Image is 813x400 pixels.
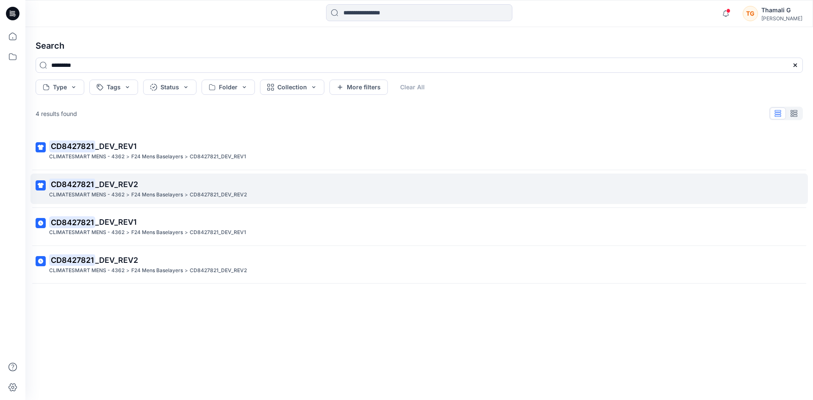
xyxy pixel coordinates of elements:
[95,218,137,226] span: _DEV_REV1
[126,190,130,199] p: >
[30,211,808,242] a: CD8427821_DEV_REV1CLIMATESMART MENS - 4362>F24 Mens Baselayers>CD8427821_DEV_REV1
[190,152,246,161] p: CD8427821_DEV_REV1
[131,152,183,161] p: F24 Mens Baselayers
[49,190,124,199] p: CLIMATESMART MENS - 4362
[30,174,808,204] a: CD8427821_DEV_REV2CLIMATESMART MENS - 4362>F24 Mens Baselayers>CD8427821_DEV_REV2
[761,5,802,15] div: Thamali G
[202,80,255,95] button: Folder
[143,80,196,95] button: Status
[190,228,246,237] p: CD8427821_DEV_REV1
[49,216,95,228] mark: CD8427821
[190,190,247,199] p: CD8427821_DEV_REV2
[95,180,138,189] span: _DEV_REV2
[30,135,808,166] a: CD8427821_DEV_REV1CLIMATESMART MENS - 4362>F24 Mens Baselayers>CD8427821_DEV_REV1
[260,80,324,95] button: Collection
[126,266,130,275] p: >
[29,34,810,58] h4: Search
[761,15,802,22] div: [PERSON_NAME]
[95,256,138,265] span: _DEV_REV2
[185,266,188,275] p: >
[49,228,124,237] p: CLIMATESMART MENS - 4362
[185,152,188,161] p: >
[30,249,808,280] a: CD8427821_DEV_REV2CLIMATESMART MENS - 4362>F24 Mens Baselayers>CD8427821_DEV_REV2
[49,140,95,152] mark: CD8427821
[185,190,188,199] p: >
[49,254,95,266] mark: CD8427821
[131,190,183,199] p: F24 Mens Baselayers
[131,266,183,275] p: F24 Mens Baselayers
[95,142,137,151] span: _DEV_REV1
[89,80,138,95] button: Tags
[49,266,124,275] p: CLIMATESMART MENS - 4362
[131,228,183,237] p: F24 Mens Baselayers
[49,178,95,190] mark: CD8427821
[190,266,247,275] p: CD8427821_DEV_REV2
[185,228,188,237] p: >
[36,109,77,118] p: 4 results found
[49,152,124,161] p: CLIMATESMART MENS - 4362
[126,228,130,237] p: >
[126,152,130,161] p: >
[329,80,388,95] button: More filters
[36,80,84,95] button: Type
[743,6,758,21] div: TG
